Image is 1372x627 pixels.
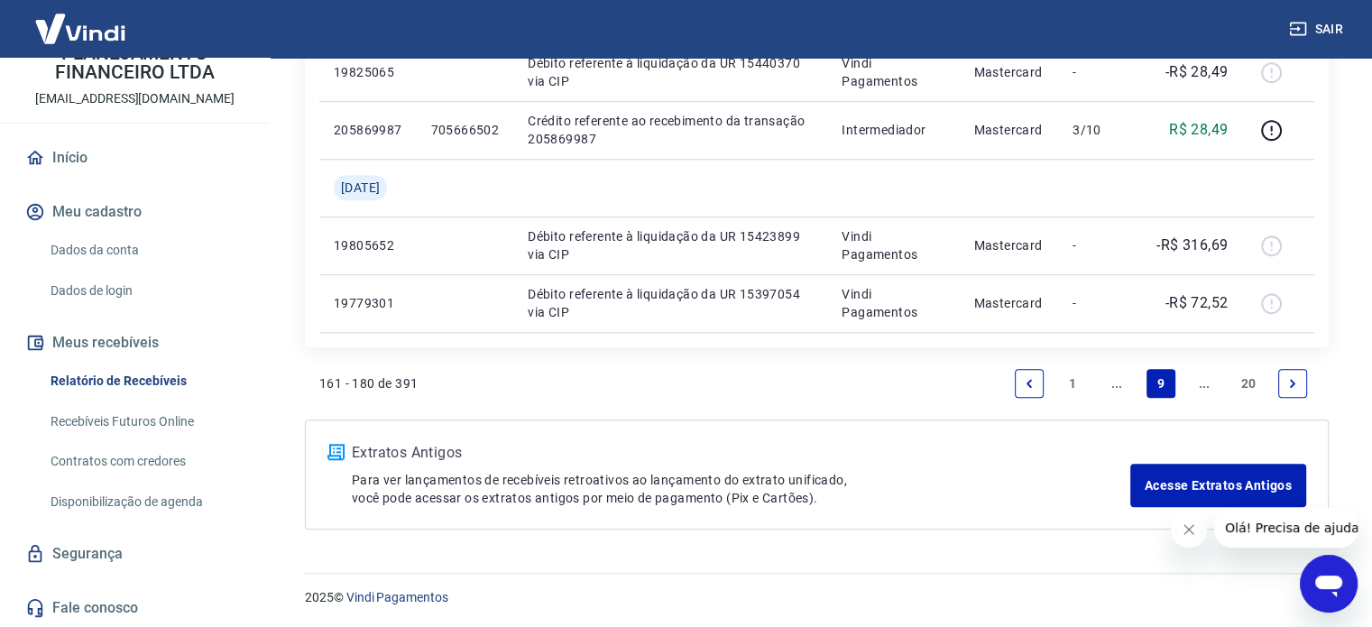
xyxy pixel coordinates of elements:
[842,285,944,321] p: Vindi Pagamentos
[43,272,248,309] a: Dados de login
[352,442,1130,464] p: Extratos Antigos
[1130,464,1306,507] a: Acesse Extratos Antigos
[22,323,248,363] button: Meus recebíveis
[1146,369,1175,398] a: Page 9 is your current page
[528,54,813,90] p: Débito referente à liquidação da UR 15440370 via CIP
[1059,369,1088,398] a: Page 1
[842,121,944,139] p: Intermediador
[1102,369,1131,398] a: Jump backward
[973,236,1044,254] p: Mastercard
[327,444,345,460] img: ícone
[1234,369,1264,398] a: Page 20
[1214,508,1358,548] iframe: Mensagem da empresa
[334,121,402,139] p: 205869987
[305,588,1329,607] p: 2025 ©
[842,227,944,263] p: Vindi Pagamentos
[43,363,248,400] a: Relatório de Recebíveis
[22,192,248,232] button: Meu cadastro
[334,63,402,81] p: 19825065
[528,227,813,263] p: Débito referente à liquidação da UR 15423899 via CIP
[1073,63,1126,81] p: -
[1165,292,1229,314] p: -R$ 72,52
[973,121,1044,139] p: Mastercard
[842,54,944,90] p: Vindi Pagamentos
[1073,236,1126,254] p: -
[1073,121,1126,139] p: 3/10
[14,25,255,82] p: MEU PATRIMONIO PLANEJAMENTO FINANCEIRO LTDA
[528,285,813,321] p: Débito referente à liquidação da UR 15397054 via CIP
[346,590,448,604] a: Vindi Pagamentos
[1169,119,1228,141] p: R$ 28,49
[22,138,248,178] a: Início
[11,13,152,27] span: Olá! Precisa de ajuda?
[1156,235,1228,256] p: -R$ 316,69
[1285,13,1350,46] button: Sair
[35,89,235,108] p: [EMAIL_ADDRESS][DOMAIN_NAME]
[43,484,248,521] a: Disponibilização de agenda
[1165,61,1229,83] p: -R$ 28,49
[431,121,500,139] p: 705666502
[1015,369,1044,398] a: Previous page
[973,294,1044,312] p: Mastercard
[1190,369,1219,398] a: Jump forward
[1300,555,1358,613] iframe: Botão para abrir a janela de mensagens
[352,471,1130,507] p: Para ver lançamentos de recebíveis retroativos ao lançamento do extrato unificado, você pode aces...
[528,112,813,148] p: Crédito referente ao recebimento da transação 205869987
[1278,369,1307,398] a: Next page
[43,403,248,440] a: Recebíveis Futuros Online
[43,443,248,480] a: Contratos com credores
[341,179,380,197] span: [DATE]
[334,236,402,254] p: 19805652
[319,374,418,392] p: 161 - 180 de 391
[22,534,248,574] a: Segurança
[1171,512,1207,548] iframe: Fechar mensagem
[1073,294,1126,312] p: -
[43,232,248,269] a: Dados da conta
[973,63,1044,81] p: Mastercard
[334,294,402,312] p: 19779301
[1008,362,1314,405] ul: Pagination
[22,1,139,56] img: Vindi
